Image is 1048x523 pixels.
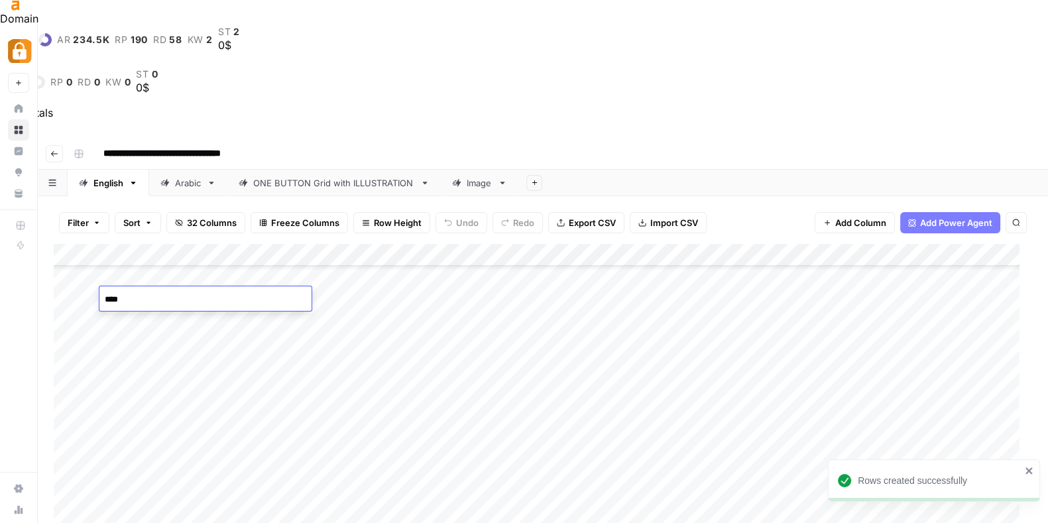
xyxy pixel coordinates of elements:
[136,80,158,95] div: 0$
[251,212,348,233] button: Freeze Columns
[125,77,131,87] span: 0
[169,34,182,45] span: 58
[94,77,101,87] span: 0
[920,216,992,229] span: Add Power Agent
[166,212,245,233] button: 32 Columns
[374,216,422,229] span: Row Height
[8,183,29,204] a: Your Data
[353,212,430,233] button: Row Height
[50,77,72,87] a: rp0
[8,162,29,183] a: Opportunities
[66,77,73,87] span: 0
[569,216,616,229] span: Export CSV
[188,34,213,45] a: kw2
[253,176,415,190] div: ONE BUTTON Grid with ILLUSTRATION
[136,69,158,80] a: st0
[548,212,624,233] button: Export CSV
[8,478,29,499] a: Settings
[105,77,121,87] span: kw
[456,216,479,229] span: Undo
[8,141,29,162] a: Insights
[650,216,698,229] span: Import CSV
[1025,465,1034,476] button: close
[78,77,100,87] a: rd0
[218,27,231,37] span: st
[59,212,109,233] button: Filter
[467,176,493,190] div: Image
[858,474,1021,487] div: Rows created successfully
[93,176,123,190] div: English
[187,216,237,229] span: 32 Columns
[73,34,109,45] span: 234.5K
[815,212,895,233] button: Add Column
[115,34,148,45] a: rp190
[206,34,213,45] span: 2
[153,34,166,45] span: rd
[149,170,227,196] a: Arabic
[152,69,158,80] span: 0
[78,77,91,87] span: rd
[835,216,886,229] span: Add Column
[115,212,161,233] button: Sort
[131,34,148,45] span: 190
[436,212,487,233] button: Undo
[227,170,441,196] a: ONE BUTTON Grid with ILLUSTRATION
[115,34,127,45] span: rp
[50,77,63,87] span: rp
[105,77,131,87] a: kw0
[233,27,240,37] span: 2
[68,216,89,229] span: Filter
[441,170,518,196] a: Image
[513,216,534,229] span: Redo
[123,216,141,229] span: Sort
[218,27,240,37] a: st2
[271,216,339,229] span: Freeze Columns
[188,34,204,45] span: kw
[630,212,707,233] button: Import CSV
[153,34,182,45] a: rd58
[900,212,1000,233] button: Add Power Agent
[493,212,543,233] button: Redo
[136,69,148,80] span: st
[218,37,240,53] div: 0$
[57,34,110,45] a: ar234.5K
[57,34,70,45] span: ar
[8,499,29,520] a: Usage
[68,170,149,196] a: English
[175,176,202,190] div: Arabic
